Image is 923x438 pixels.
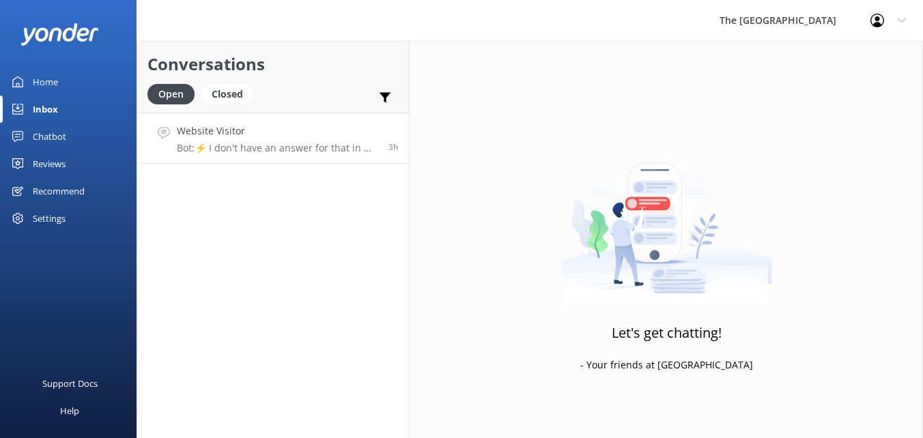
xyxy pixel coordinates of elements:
[177,123,378,138] h4: Website Visitor
[137,113,409,164] a: Website VisitorBot:⚡ I don't have an answer for that in my knowledge base. Please try and rephras...
[42,370,98,397] div: Support Docs
[60,397,79,424] div: Help
[33,123,66,150] div: Chatbot
[580,357,753,373] p: - Your friends at [GEOGRAPHIC_DATA]
[388,141,399,153] span: Sep 16 2025 01:06am (UTC -10:00) Pacific/Honolulu
[147,84,195,104] div: Open
[147,86,201,101] a: Open
[201,84,253,104] div: Closed
[33,96,58,123] div: Inbox
[201,86,260,101] a: Closed
[33,150,66,177] div: Reviews
[612,322,722,344] h3: Let's get chatting!
[561,134,772,304] img: artwork of a man stealing a conversation from at giant smartphone
[33,205,66,232] div: Settings
[33,177,85,205] div: Recommend
[20,23,99,46] img: yonder-white-logo.png
[177,142,378,154] p: Bot: ⚡ I don't have an answer for that in my knowledge base. Please try and rephrase your questio...
[33,68,58,96] div: Home
[147,51,399,77] h2: Conversations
